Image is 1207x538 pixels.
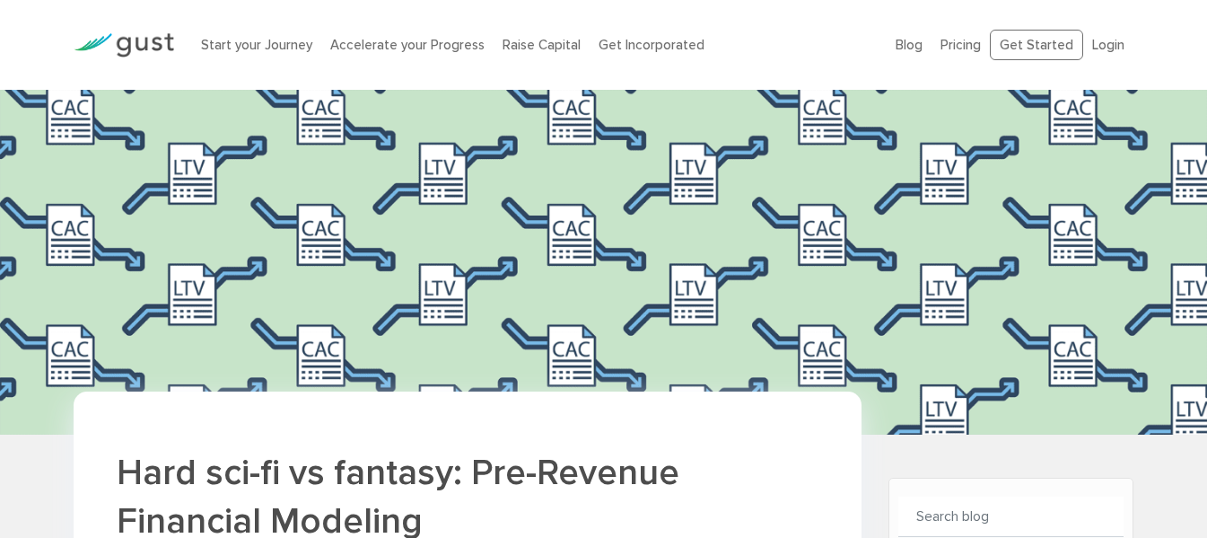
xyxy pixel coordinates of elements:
[74,33,174,57] img: Gust Logo
[599,37,704,53] a: Get Incorporated
[990,30,1083,61] a: Get Started
[898,497,1124,537] input: Search blog
[330,37,485,53] a: Accelerate your Progress
[896,37,923,53] a: Blog
[201,37,312,53] a: Start your Journey
[503,37,581,53] a: Raise Capital
[1092,37,1124,53] a: Login
[940,37,981,53] a: Pricing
